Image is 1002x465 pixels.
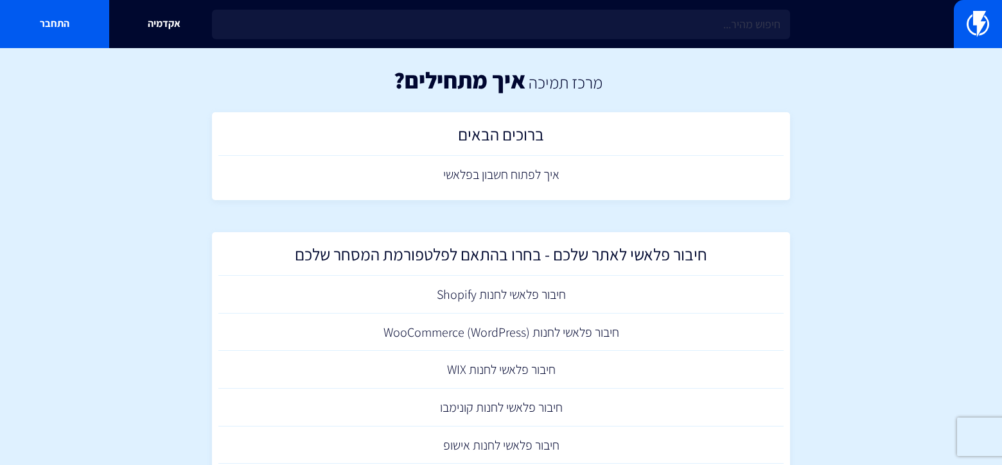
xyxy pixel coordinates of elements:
a: ברוכים הבאים [218,119,784,156]
a: חיבור פלאשי לחנות (WooCommerce (WordPress [218,314,784,351]
h2: חיבור פלאשי לאתר שלכם - בחרו בהתאם לפלטפורמת המסחר שלכם [225,245,777,270]
a: חיבור פלאשי לחנות Shopify [218,276,784,314]
a: חיבור פלאשי לחנות WIX [218,351,784,389]
input: חיפוש מהיר... [212,10,790,39]
a: חיבור פלאשי לחנות קונימבו [218,389,784,427]
a: חיבור פלאשי לאתר שלכם - בחרו בהתאם לפלטפורמת המסחר שלכם [218,239,784,276]
a: איך לפתוח חשבון בפלאשי [218,156,784,194]
a: חיבור פלאשי לחנות אישופ [218,427,784,464]
h1: איך מתחילים? [394,67,525,93]
h2: ברוכים הבאים [225,125,777,150]
a: מרכז תמיכה [529,71,602,93]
